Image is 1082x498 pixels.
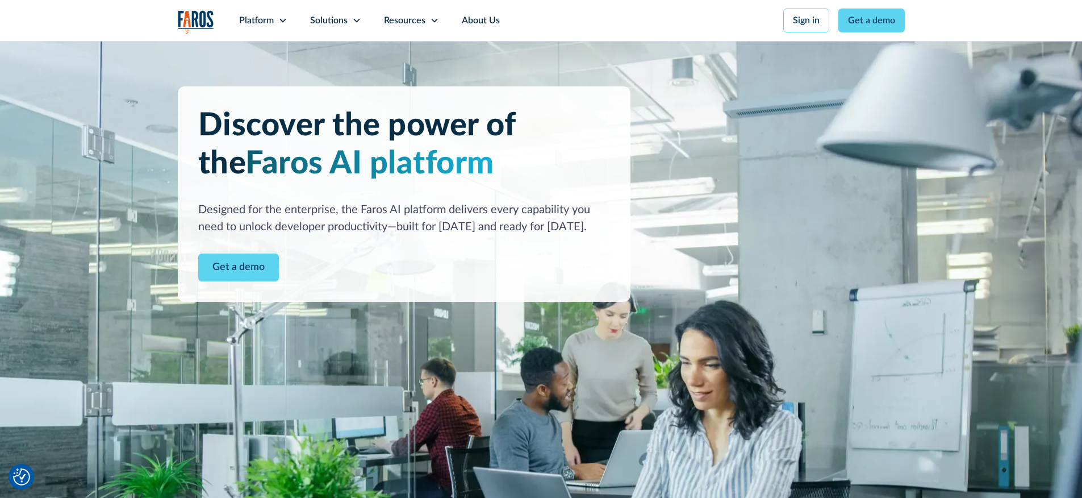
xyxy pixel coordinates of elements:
a: Sign in [783,9,829,32]
h1: Discover the power of the [198,107,610,183]
div: Platform [239,14,274,27]
img: Revisit consent button [13,468,30,485]
a: Contact Modal [198,254,279,281]
a: Get a demo [838,9,905,32]
div: Resources [384,14,425,27]
div: Solutions [310,14,348,27]
a: home [178,10,214,34]
span: Faros AI platform [245,148,494,180]
div: Designed for the enterprise, the Faros AI platform delivers every capability you need to unlock d... [198,201,610,235]
img: Logo of the analytics and reporting company Faros. [178,10,214,34]
button: Cookie Settings [13,468,30,485]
